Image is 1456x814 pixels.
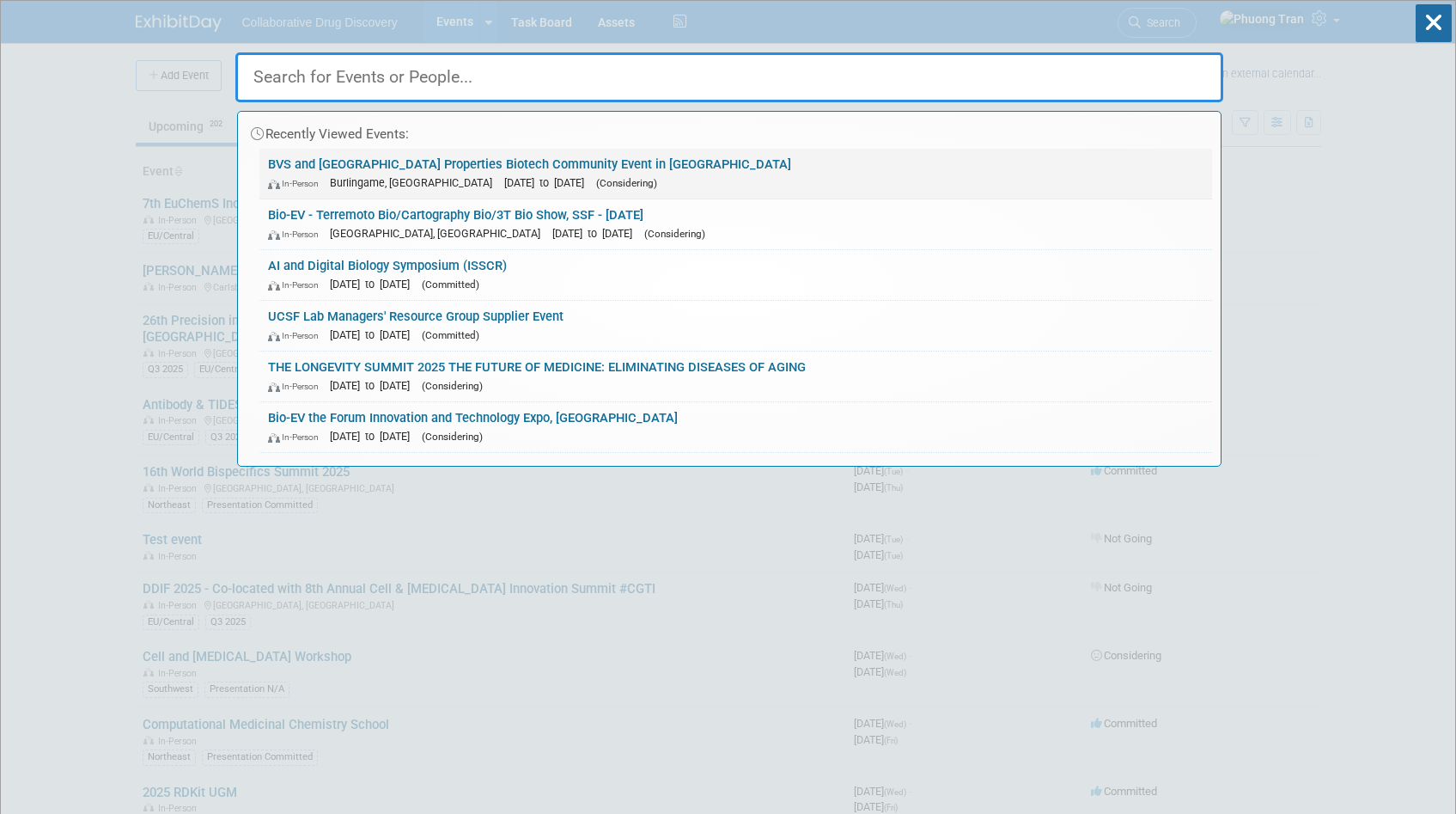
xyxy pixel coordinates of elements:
span: In-Person [268,279,326,291]
div: Recently Viewed Events: [247,112,1212,149]
a: BVS and [GEOGRAPHIC_DATA] Properties Biotech Community Event in [GEOGRAPHIC_DATA] In-Person Burli... [259,149,1212,199]
span: In-Person [268,330,326,341]
span: In-Person [268,178,326,189]
span: (Considering) [596,177,657,189]
a: AI and Digital Biology Symposium (ISSCR) In-Person [DATE] to [DATE] (Committed) [259,250,1212,300]
span: [DATE] to [DATE] [330,328,418,341]
span: [DATE] to [DATE] [504,176,593,189]
a: UCSF Lab Managers' Resource Group Supplier Event In-Person [DATE] to [DATE] (Committed) [259,301,1212,351]
span: [DATE] to [DATE] [330,278,418,291]
span: (Committed) [422,329,479,341]
input: Search for Events or People... [235,52,1223,102]
a: THE LONGEVITY SUMMIT 2025 THE FUTURE OF MEDICINE: ELIMINATING DISEASES OF AGING In-Person [DATE] ... [259,352,1212,401]
span: [DATE] to [DATE] [330,430,418,443]
a: Bio-EV - Terremoto Bio/Cartography Bio/3T Bio Show, SSF - [DATE] In-Person [GEOGRAPHIC_DATA], [GE... [259,199,1212,249]
span: [GEOGRAPHIC_DATA], [GEOGRAPHIC_DATA] [330,227,549,240]
span: (Considering) [422,431,483,443]
span: [DATE] to [DATE] [552,227,641,240]
span: [DATE] to [DATE] [330,379,418,392]
span: (Committed) [422,278,479,291]
span: In-Person [268,381,326,392]
span: (Considering) [644,228,705,240]
span: In-Person [268,229,326,240]
span: In-Person [268,431,326,443]
span: (Considering) [422,380,483,392]
a: Bio-EV the Forum Innovation and Technology Expo, [GEOGRAPHIC_DATA] In-Person [DATE] to [DATE] (Co... [259,402,1212,452]
span: Burlingame, [GEOGRAPHIC_DATA] [330,176,501,189]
